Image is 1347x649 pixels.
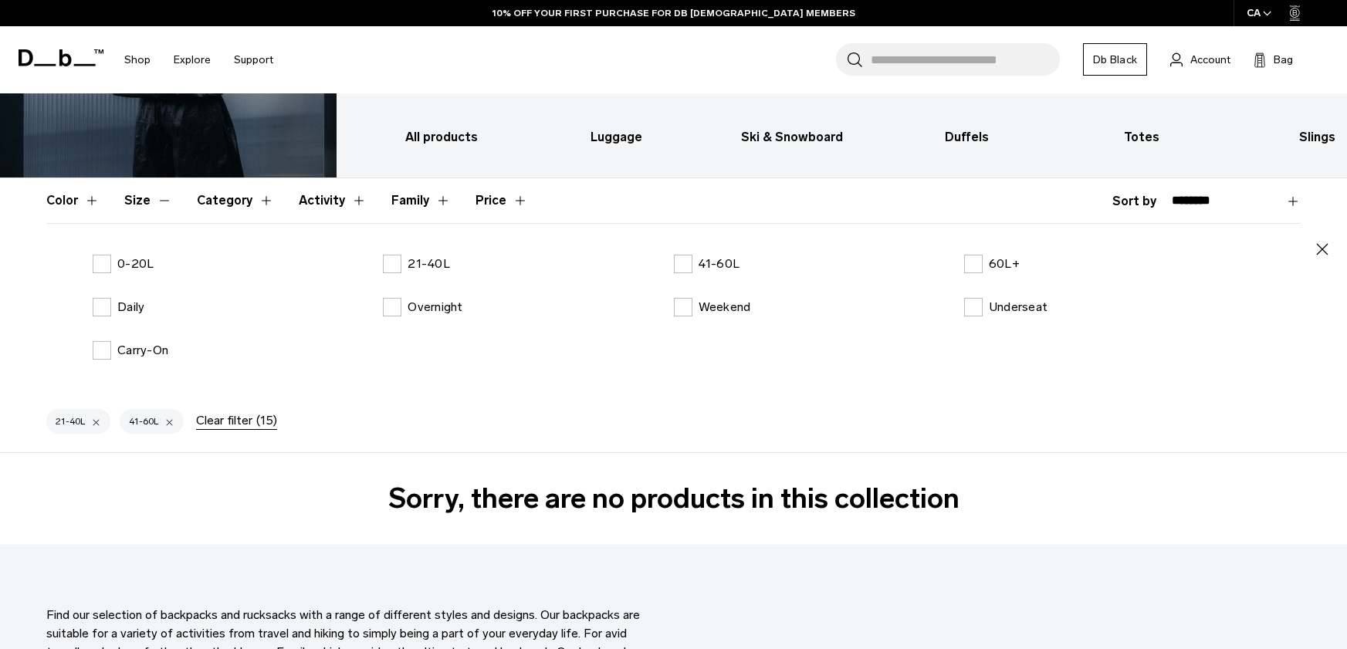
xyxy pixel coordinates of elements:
[1254,50,1293,69] button: Bag
[196,411,277,430] div: Clear filter
[174,32,211,87] a: Explore
[1068,128,1216,147] h3: Totes
[718,128,866,147] h3: Ski & Snowboard
[408,255,450,273] p: 21-40L
[1274,52,1293,68] span: Bag
[117,341,168,360] p: Carry-On
[476,178,528,223] button: Toggle Price
[989,255,1020,273] p: 60L+
[124,178,172,223] button: Toggle Filter
[893,128,1041,147] h3: Duffels
[543,128,691,147] h3: Luggage
[1190,52,1230,68] span: Account
[299,178,367,223] button: Toggle Filter
[492,6,855,20] a: 10% OFF YOUR FIRST PURCHASE FOR DB [DEMOGRAPHIC_DATA] MEMBERS
[234,32,273,87] a: Support
[408,298,462,316] p: Overnight
[113,26,285,93] nav: Main Navigation
[117,255,154,273] p: 0-20L
[989,298,1047,316] p: Underseat
[699,298,751,316] p: Weekend
[117,298,144,316] p: Daily
[46,178,100,223] button: Toggle Filter
[256,411,277,430] span: (15)
[391,178,451,223] button: Toggle Filter
[699,255,740,273] p: 41-60L
[1083,43,1147,76] a: Db Black
[120,409,184,434] div: 41-60L
[46,409,110,434] div: 21-40L
[124,32,151,87] a: Shop
[367,128,516,147] h3: All products
[1170,50,1230,69] a: Account
[197,178,274,223] button: Toggle Filter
